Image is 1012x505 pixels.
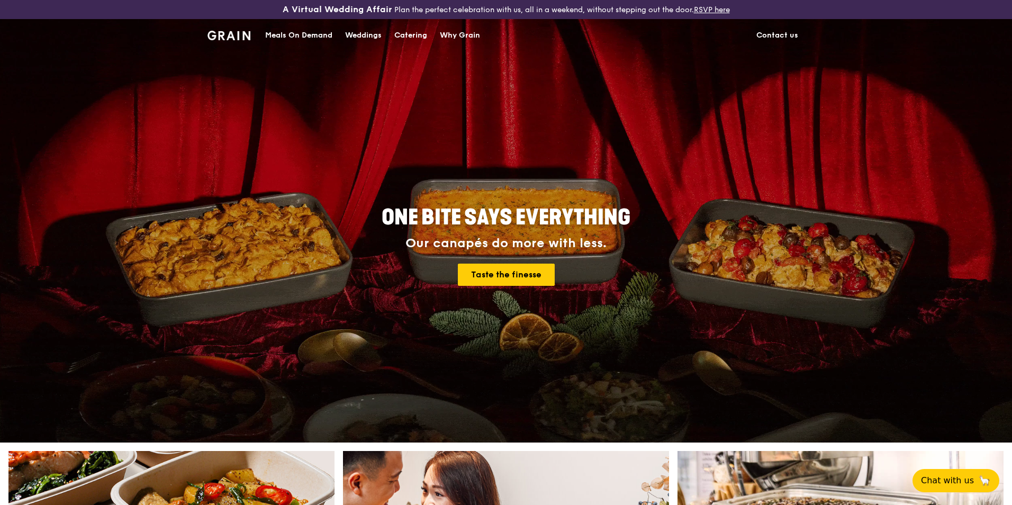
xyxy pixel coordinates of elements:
[750,20,805,51] a: Contact us
[345,20,382,51] div: Weddings
[339,20,388,51] a: Weddings
[912,469,999,492] button: Chat with us🦙
[207,19,250,50] a: GrainGrain
[315,236,697,251] div: Our canapés do more with less.
[458,264,555,286] a: Taste the finesse
[433,20,486,51] a: Why Grain
[201,4,811,15] div: Plan the perfect celebration with us, all in a weekend, without stepping out the door.
[978,474,991,487] span: 🦙
[440,20,480,51] div: Why Grain
[921,474,974,487] span: Chat with us
[694,5,730,14] a: RSVP here
[394,20,427,51] div: Catering
[382,205,630,230] span: ONE BITE SAYS EVERYTHING
[388,20,433,51] a: Catering
[283,4,392,15] h3: A Virtual Wedding Affair
[265,20,332,51] div: Meals On Demand
[207,31,250,40] img: Grain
